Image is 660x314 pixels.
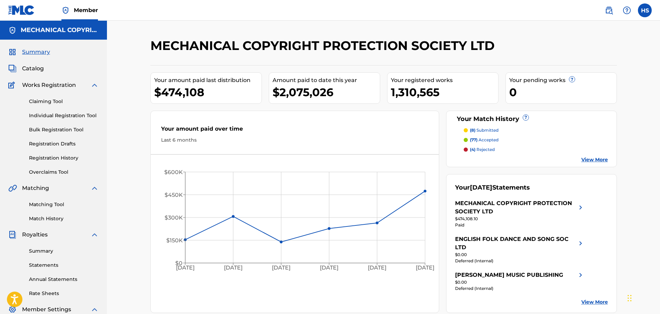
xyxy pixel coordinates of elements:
span: Member Settings [22,305,71,314]
div: $474,108 [154,84,262,100]
div: Your Statements [455,183,530,192]
a: Match History [29,215,99,222]
img: Member Settings [8,305,17,314]
span: Catalog [22,64,44,73]
img: help [623,6,631,14]
a: Summary [29,247,99,255]
a: (77) accepted [464,137,608,143]
div: $474,108.10 [455,216,585,222]
div: MECHANICAL COPYRIGHT PROTECTION SOCIETY LTD [455,199,577,216]
img: right chevron icon [577,235,585,252]
tspan: [DATE] [224,265,243,271]
img: Works Registration [8,81,17,89]
span: [DATE] [470,184,492,191]
tspan: [DATE] [320,265,338,271]
div: Your registered works [391,76,498,84]
div: Deferred (Internal) [455,285,585,292]
a: Annual Statements [29,276,99,283]
img: Top Rightsholder [61,6,70,14]
span: Matching [22,184,49,192]
div: [PERSON_NAME] MUSIC PUBLISHING [455,271,563,279]
div: Your amount paid over time [161,125,429,136]
tspan: $450K [164,192,183,198]
a: Public Search [602,3,616,17]
img: expand [90,184,99,192]
div: $2,075,026 [273,84,380,100]
img: MLC Logo [8,5,35,15]
h2: MECHANICAL COPYRIGHT PROTECTION SOCIETY LTD [150,38,498,53]
span: Summary [22,48,50,56]
div: Your Match History [455,114,608,124]
img: Summary [8,48,17,56]
div: Amount paid to date this year [273,76,380,84]
span: Member [74,6,98,14]
span: (4) [470,147,475,152]
a: Bulk Registration Tool [29,126,99,133]
p: accepted [470,137,499,143]
img: Matching [8,184,17,192]
h5: MECHANICAL COPYRIGHT PROTECTION SOCIETY LTD [21,26,99,34]
div: User Menu [638,3,652,17]
iframe: Chat Widget [625,281,660,314]
tspan: [DATE] [416,265,434,271]
div: Your pending works [509,76,617,84]
div: Last 6 months [161,136,429,144]
a: CatalogCatalog [8,64,44,73]
tspan: $600K [164,169,183,175]
span: ? [569,77,575,82]
div: 1,310,565 [391,84,498,100]
div: 0 [509,84,617,100]
a: Rate Sheets [29,290,99,297]
tspan: $0 [175,260,182,266]
p: submitted [470,127,499,133]
a: (8) submitted [464,127,608,133]
div: $0.00 [455,279,585,285]
img: Royalties [8,231,17,239]
a: MECHANICAL COPYRIGHT PROTECTION SOCIETY LTDright chevron icon$474,108.10Paid [455,199,585,228]
div: Help [620,3,634,17]
div: Your amount paid last distribution [154,76,262,84]
a: SummarySummary [8,48,50,56]
tspan: [DATE] [368,265,386,271]
a: Overclaims Tool [29,169,99,176]
iframe: Resource Center [641,211,660,261]
a: View More [581,156,608,163]
a: Matching Tool [29,201,99,208]
a: (4) rejected [464,146,608,153]
img: expand [90,81,99,89]
div: Drag [628,288,632,308]
img: expand [90,305,99,314]
a: Registration Drafts [29,140,99,148]
div: Deferred (Internal) [455,258,585,264]
a: View More [581,298,608,306]
p: rejected [470,146,495,153]
tspan: [DATE] [272,265,290,271]
a: ENGLISH FOLK DANCE AND SONG SOC LTDright chevron icon$0.00Deferred (Internal) [455,235,585,264]
div: Paid [455,222,585,228]
div: $0.00 [455,252,585,258]
a: Registration History [29,154,99,162]
span: Royalties [22,231,48,239]
a: [PERSON_NAME] MUSIC PUBLISHINGright chevron icon$0.00Deferred (Internal) [455,271,585,292]
span: (8) [470,128,475,133]
img: Catalog [8,64,17,73]
span: ? [523,115,529,120]
img: search [605,6,613,14]
a: Claiming Tool [29,98,99,105]
tspan: $150K [166,237,183,244]
span: (77) [470,137,477,142]
span: Works Registration [22,81,76,89]
img: right chevron icon [577,271,585,279]
img: expand [90,231,99,239]
img: right chevron icon [577,199,585,216]
div: ENGLISH FOLK DANCE AND SONG SOC LTD [455,235,577,252]
tspan: [DATE] [176,265,194,271]
a: Individual Registration Tool [29,112,99,119]
tspan: $300K [164,214,183,221]
a: Statements [29,262,99,269]
img: Accounts [8,26,17,34]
